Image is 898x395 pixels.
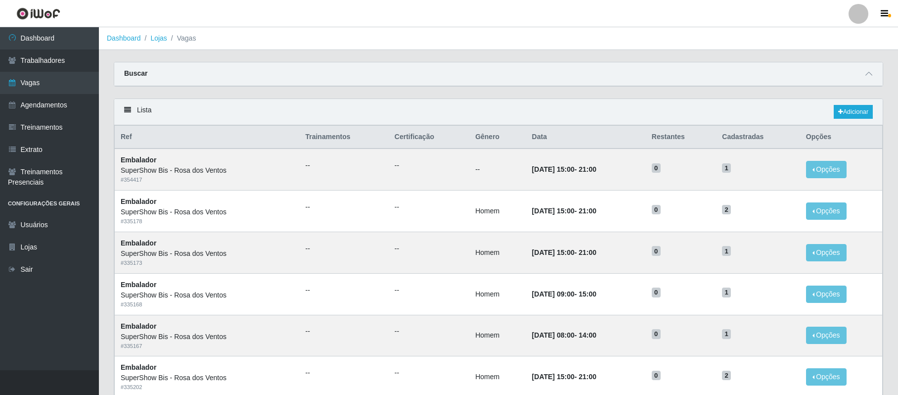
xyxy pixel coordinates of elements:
ul: -- [305,368,382,378]
div: # 335167 [121,342,293,350]
ul: -- [395,160,463,171]
span: 0 [652,371,661,381]
th: Data [526,126,646,149]
div: SuperShow Bis - Rosa dos Ventos [121,332,293,342]
strong: Embalador [121,156,156,164]
strong: - [532,290,596,298]
ul: -- [305,202,382,212]
img: CoreUI Logo [16,7,60,20]
span: 0 [652,163,661,173]
span: 1 [722,246,731,256]
strong: Buscar [124,69,147,77]
span: 2 [722,371,731,381]
strong: - [532,373,596,381]
time: [DATE] 15:00 [532,165,575,173]
ul: -- [395,368,463,378]
span: 0 [652,288,661,297]
td: Homem [469,273,526,315]
th: Cadastradas [716,126,800,149]
time: 21:00 [579,248,596,256]
ul: -- [395,285,463,296]
div: # 335173 [121,259,293,267]
div: SuperShow Bis - Rosa dos Ventos [121,248,293,259]
time: 21:00 [579,165,596,173]
div: # 335202 [121,383,293,392]
nav: breadcrumb [99,27,898,50]
strong: - [532,248,596,256]
time: 21:00 [579,207,596,215]
ul: -- [395,202,463,212]
div: SuperShow Bis - Rosa dos Ventos [121,290,293,300]
button: Opções [806,368,847,386]
ul: -- [305,285,382,296]
ul: -- [395,244,463,254]
th: Ref [115,126,300,149]
div: # 354417 [121,176,293,184]
div: Lista [114,99,883,125]
div: # 335178 [121,217,293,226]
th: Gênero [469,126,526,149]
div: SuperShow Bis - Rosa dos Ventos [121,207,293,217]
ul: -- [305,160,382,171]
time: [DATE] 08:00 [532,331,575,339]
time: [DATE] 15:00 [532,207,575,215]
a: Dashboard [107,34,141,42]
strong: Embalador [121,197,156,205]
li: Vagas [167,33,196,44]
a: Lojas [150,34,167,42]
td: Homem [469,232,526,273]
a: Adicionar [834,105,873,119]
button: Opções [806,161,847,178]
strong: - [532,165,596,173]
time: 15:00 [579,290,596,298]
strong: Embalador [121,239,156,247]
span: 1 [722,163,731,173]
time: [DATE] 15:00 [532,248,575,256]
th: Opções [800,126,883,149]
strong: Embalador [121,363,156,371]
button: Opções [806,202,847,220]
span: 0 [652,246,661,256]
ul: -- [395,326,463,337]
span: 0 [652,205,661,215]
button: Opções [806,244,847,261]
strong: Embalador [121,322,156,330]
div: # 335168 [121,300,293,309]
strong: Embalador [121,281,156,289]
time: [DATE] 09:00 [532,290,575,298]
time: 21:00 [579,373,596,381]
strong: - [532,331,596,339]
div: SuperShow Bis - Rosa dos Ventos [121,165,293,176]
span: 1 [722,288,731,297]
div: SuperShow Bis - Rosa dos Ventos [121,373,293,383]
button: Opções [806,286,847,303]
td: Homem [469,315,526,356]
ul: -- [305,326,382,337]
button: Opções [806,327,847,344]
td: Homem [469,191,526,232]
time: 14:00 [579,331,596,339]
td: -- [469,148,526,190]
span: 1 [722,329,731,339]
th: Restantes [646,126,717,149]
th: Certificação [389,126,469,149]
ul: -- [305,244,382,254]
strong: - [532,207,596,215]
span: 0 [652,329,661,339]
time: [DATE] 15:00 [532,373,575,381]
span: 2 [722,205,731,215]
th: Trainamentos [299,126,388,149]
